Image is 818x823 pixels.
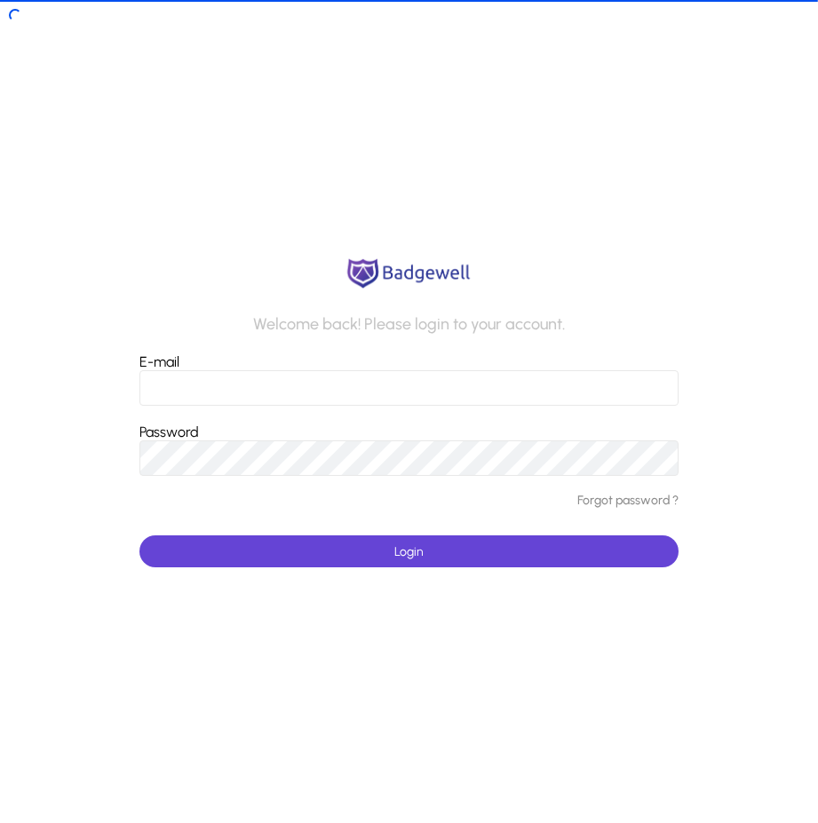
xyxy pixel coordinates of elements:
label: E-mail [139,353,179,370]
label: Password [139,423,199,440]
span: Login [394,544,424,559]
button: Login [139,535,679,567]
img: logo.png [342,256,475,291]
p: Welcome back! Please login to your account. [253,315,565,335]
a: Forgot password ? [577,494,679,509]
